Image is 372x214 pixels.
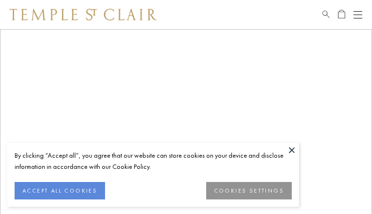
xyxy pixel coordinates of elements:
button: COOKIES SETTINGS [206,182,292,199]
button: ACCEPT ALL COOKIES [15,182,105,199]
img: Temple St. Clair [10,9,157,20]
button: Open navigation [354,9,362,20]
a: Search [322,9,330,20]
div: By clicking “Accept all”, you agree that our website can store cookies on your device and disclos... [15,150,292,172]
a: Open Shopping Bag [338,9,345,20]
